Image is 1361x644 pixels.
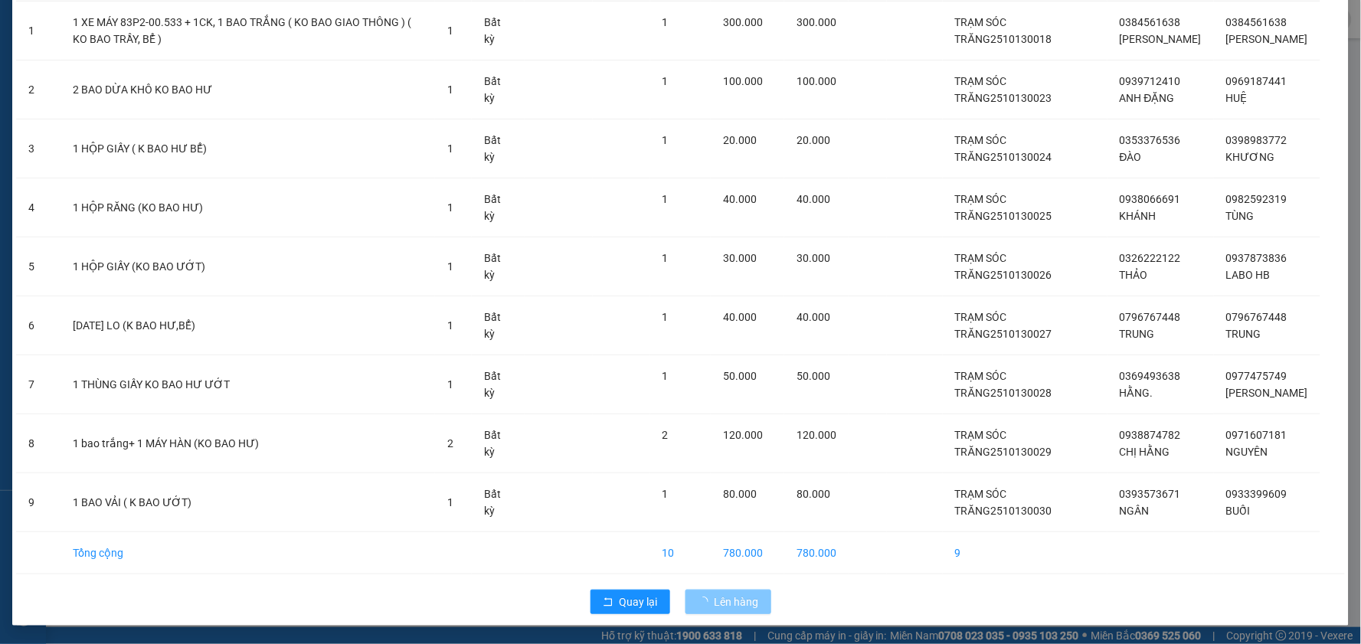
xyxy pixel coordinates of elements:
[955,311,1052,340] span: TRẠM SÓC TRĂNG2510130027
[1226,370,1287,382] span: 0977475749
[447,83,453,96] span: 1
[61,2,435,60] td: 1 XE MÁY 83P2-00.533 + 1CK, 1 BAO TRẮNG ( KO BAO GIAO THÔNG ) ( KO BAO TRẦY, BỂ )
[1226,328,1261,340] span: TRUNG
[1226,446,1268,458] span: NGUYÊN
[16,355,61,414] td: 7
[663,488,669,500] span: 1
[1226,488,1287,500] span: 0933399609
[723,252,757,264] span: 30.000
[955,488,1052,517] span: TRẠM SÓC TRĂNG2510130030
[1226,269,1271,281] span: LABO HB
[447,437,453,449] span: 2
[955,16,1052,45] span: TRẠM SÓC TRĂNG2510130018
[1120,387,1153,399] span: HẰNG.
[650,532,711,574] td: 10
[784,532,849,574] td: 780.000
[1120,33,1202,45] span: [PERSON_NAME]
[61,296,435,355] td: [DATE] LO (K BAO HƯ,BỂ)
[715,593,759,610] span: Lên hàng
[797,134,830,146] span: 20.000
[447,142,453,155] span: 1
[1120,92,1175,104] span: ANH ĐẶNG
[1120,16,1181,28] span: 0384561638
[685,590,771,614] button: Lên hàng
[711,532,784,574] td: 780.000
[1120,429,1181,441] span: 0938874782
[797,429,836,441] span: 120.000
[447,260,453,273] span: 1
[472,414,525,473] td: Bất kỳ
[447,319,453,332] span: 1
[1120,210,1157,222] span: KHÁNH
[1226,75,1287,87] span: 0969187441
[1120,193,1181,205] span: 0938066691
[663,252,669,264] span: 1
[1120,446,1170,458] span: CHỊ HẰNG
[447,201,453,214] span: 1
[16,296,61,355] td: 6
[472,60,525,119] td: Bất kỳ
[1120,75,1181,87] span: 0939712410
[955,370,1052,399] span: TRẠM SÓC TRĂNG2510130028
[1120,311,1181,323] span: 0796767448
[1120,269,1148,281] span: THẢO
[620,593,658,610] span: Quay lại
[472,178,525,237] td: Bất kỳ
[723,193,757,205] span: 40.000
[16,2,61,60] td: 1
[1226,193,1287,205] span: 0982592319
[1226,252,1287,264] span: 0937873836
[61,119,435,178] td: 1 HỘP GIẤY ( K BAO HƯ BỂ)
[723,488,757,500] span: 80.000
[723,311,757,323] span: 40.000
[472,296,525,355] td: Bất kỳ
[447,378,453,391] span: 1
[61,355,435,414] td: 1 THÙNG GIẤY KO BAO HƯ ƯỚT
[61,237,435,296] td: 1 HỘP GIẤY (KO BAO ƯỚT)
[472,473,525,532] td: Bất kỳ
[1226,151,1275,163] span: KHƯƠNG
[1120,134,1181,146] span: 0353376536
[1226,387,1308,399] span: [PERSON_NAME]
[955,75,1052,104] span: TRẠM SÓC TRĂNG2510130023
[447,25,453,37] span: 1
[723,75,763,87] span: 100.000
[16,178,61,237] td: 4
[797,16,836,28] span: 300.000
[1226,210,1255,222] span: TÙNG
[447,496,453,508] span: 1
[61,473,435,532] td: 1 BAO VẢI ( K BAO ƯỚT)
[1120,370,1181,382] span: 0369493638
[797,370,830,382] span: 50.000
[723,370,757,382] span: 50.000
[955,252,1052,281] span: TRẠM SÓC TRĂNG2510130026
[472,2,525,60] td: Bất kỳ
[1226,92,1248,104] span: HUỆ
[1120,328,1155,340] span: TRUNG
[723,429,763,441] span: 120.000
[1226,33,1308,45] span: [PERSON_NAME]
[663,16,669,28] span: 1
[663,134,669,146] span: 1
[61,532,435,574] td: Tổng cộng
[472,119,525,178] td: Bất kỳ
[723,134,757,146] span: 20.000
[1226,311,1287,323] span: 0796767448
[61,414,435,473] td: 1 bao trắng+ 1 MÁY HÀN (KO BAO HƯ)
[663,311,669,323] span: 1
[1120,151,1142,163] span: ĐÀO
[663,370,669,382] span: 1
[16,473,61,532] td: 9
[797,193,830,205] span: 40.000
[698,597,715,607] span: loading
[797,75,836,87] span: 100.000
[591,590,670,614] button: rollbackQuay lại
[1120,252,1181,264] span: 0326222122
[663,193,669,205] span: 1
[955,429,1052,458] span: TRẠM SÓC TRĂNG2510130029
[16,237,61,296] td: 5
[797,252,830,264] span: 30.000
[723,16,763,28] span: 300.000
[955,134,1052,163] span: TRẠM SÓC TRĂNG2510130024
[797,488,830,500] span: 80.000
